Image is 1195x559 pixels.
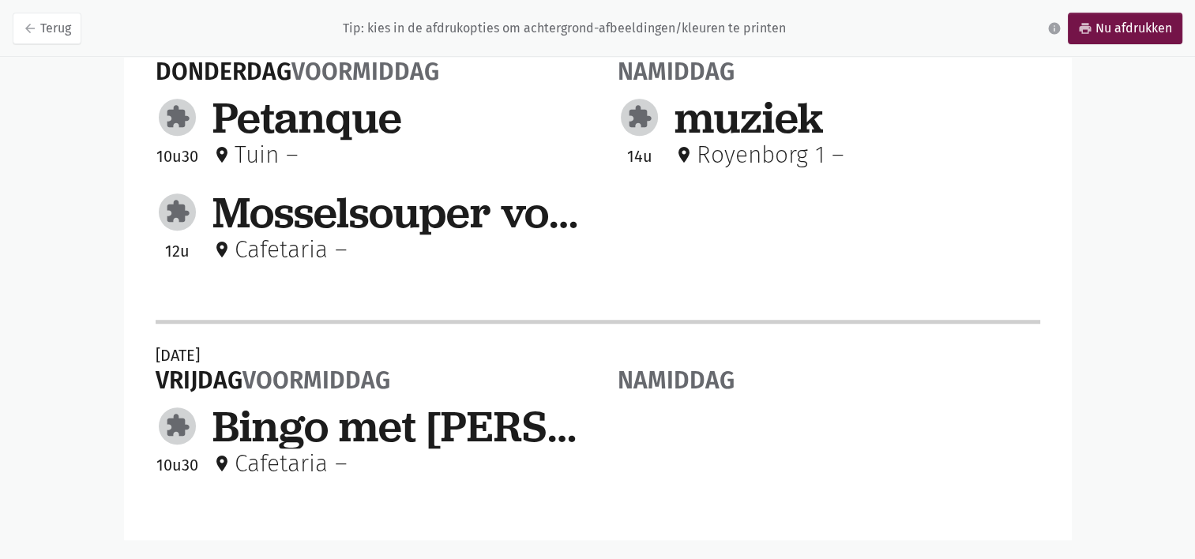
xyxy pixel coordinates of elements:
i: place [212,145,231,164]
div: vrijdag [156,366,390,395]
a: printNu afdrukken [1068,13,1182,44]
span: 14u [627,147,652,166]
div: Tip: kies in de afdrukopties om achtergrond-afbeeldingen/kleuren te printen [343,21,786,36]
span: voormiddag [242,366,390,395]
i: extension [164,104,190,129]
div: Cafetaria – [212,238,348,261]
div: Mosselsouper voor 3 + 4 [212,190,578,234]
i: extension [626,104,652,129]
div: Royenborg 1 – [675,143,844,167]
i: place [675,145,693,164]
i: place [212,240,231,259]
a: arrow_backTerug [13,13,81,44]
div: donderdag [156,58,439,86]
div: Tuin – [212,143,299,167]
div: muziek [675,96,1040,140]
div: Petanque [212,96,578,140]
div: Cafetaria – [212,452,348,475]
i: extension [164,413,190,438]
span: namiddag [618,58,735,86]
i: place [212,454,231,473]
span: namiddag [618,366,735,395]
i: arrow_back [23,21,37,36]
span: voormiddag [291,58,439,86]
div: [DATE] [156,344,390,366]
span: 10u30 [156,456,198,475]
i: print [1078,21,1092,36]
i: info [1047,21,1062,36]
div: Bingo met [PERSON_NAME] [212,404,578,448]
span: 10u30 [156,147,198,166]
i: extension [164,199,190,224]
span: 12u [165,242,190,261]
